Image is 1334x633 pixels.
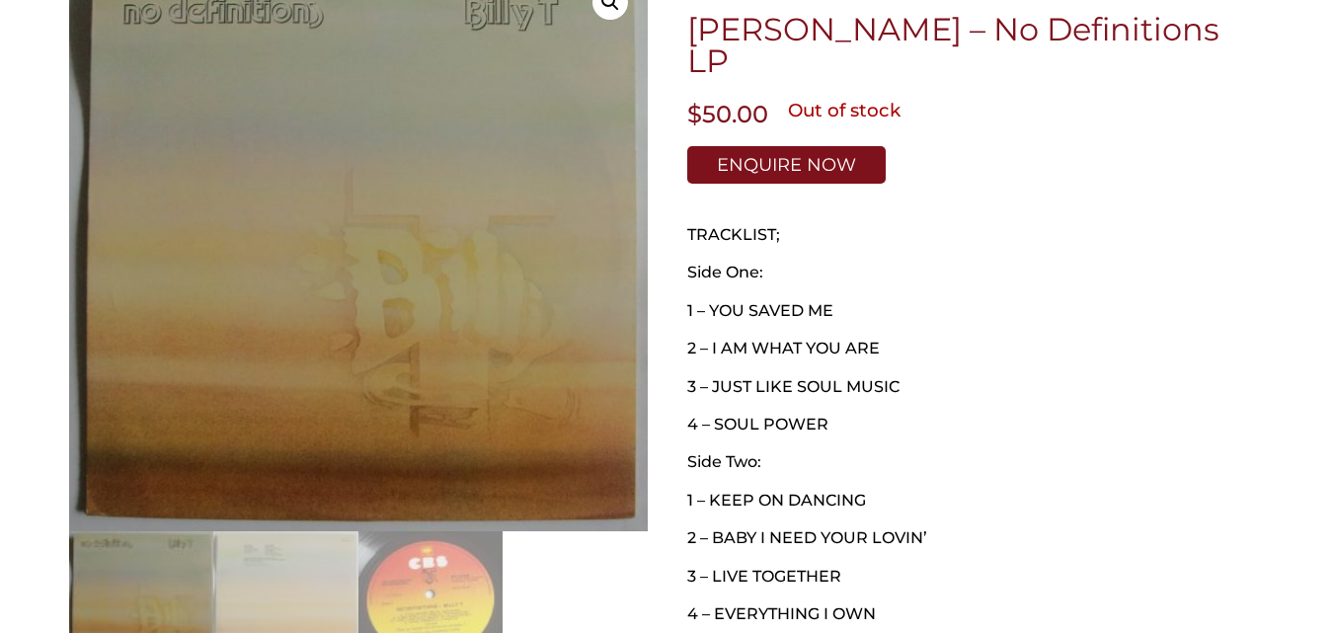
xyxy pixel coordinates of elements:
a: Enquire Now [687,146,886,184]
p: TRACKLIST; [687,223,1266,247]
span: Enquire Now [717,156,856,174]
p: 2 – I AM WHAT YOU ARE [687,337,1266,360]
p: 3 – LIVE TOGETHER [687,565,1266,589]
span: $ [687,100,702,128]
p: Side One: [687,261,1266,284]
p: Side Two: [687,450,1266,474]
h1: [PERSON_NAME] – No Definitions LP [687,14,1266,77]
bdi: 50.00 [687,100,768,128]
p: 2 – BABY I NEED YOUR LOVIN’ [687,526,1266,550]
p: 1 – KEEP ON DANCING [687,489,1266,513]
p: Out of stock [788,97,901,124]
p: 4 – EVERYTHING I OWN [687,602,1266,626]
p: 4 – SOUL POWER [687,413,1266,436]
p: 1 – YOU SAVED ME [687,299,1266,323]
p: 3 – JUST LIKE SOUL MUSIC [687,375,1266,399]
